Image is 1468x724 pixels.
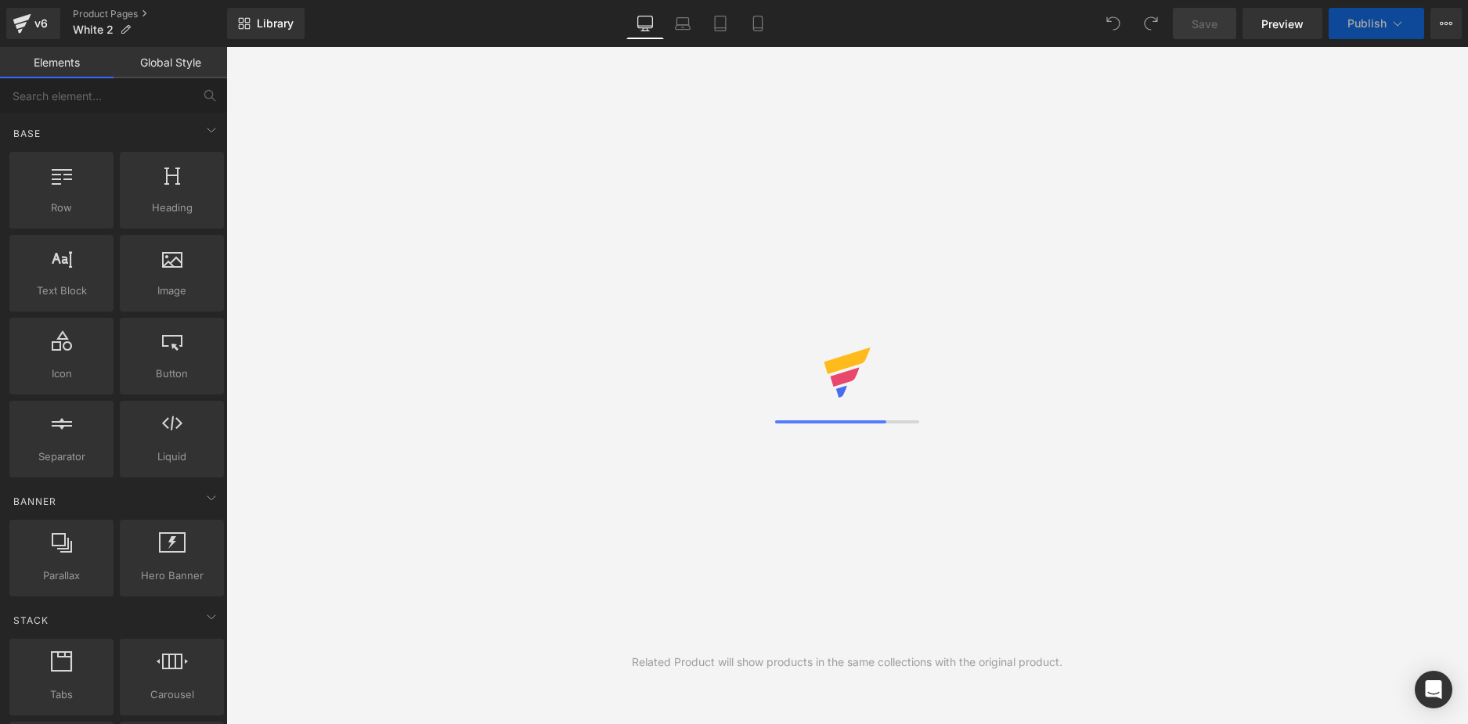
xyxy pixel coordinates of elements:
span: Preview [1261,16,1304,32]
a: Preview [1243,8,1322,39]
span: Stack [12,613,50,628]
span: Button [124,366,219,382]
a: Laptop [664,8,702,39]
a: Global Style [114,47,227,78]
div: v6 [31,13,51,34]
span: Heading [124,200,219,216]
span: Tabs [14,686,109,703]
a: Mobile [739,8,777,39]
button: Redo [1135,8,1167,39]
span: Icon [14,366,109,382]
button: More [1430,8,1462,39]
span: Liquid [124,448,219,465]
div: Open Intercom Messenger [1415,671,1452,708]
span: Separator [14,448,109,465]
a: Desktop [626,8,664,39]
button: Undo [1098,8,1129,39]
span: White 2 [73,23,114,36]
span: Save [1192,16,1217,32]
div: Related Product will show products in the same collections with the original product. [632,654,1062,671]
a: New Library [227,8,305,39]
span: Publish [1347,17,1387,30]
span: Row [14,200,109,216]
span: Text Block [14,283,109,299]
span: Hero Banner [124,567,219,584]
span: Carousel [124,686,219,703]
span: Library [257,16,294,31]
span: Banner [12,494,58,509]
span: Image [124,283,219,299]
button: Publish [1329,8,1424,39]
a: Product Pages [73,8,227,20]
a: Tablet [702,8,739,39]
a: v6 [6,8,60,39]
span: Parallax [14,567,109,584]
span: Base [12,126,42,141]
